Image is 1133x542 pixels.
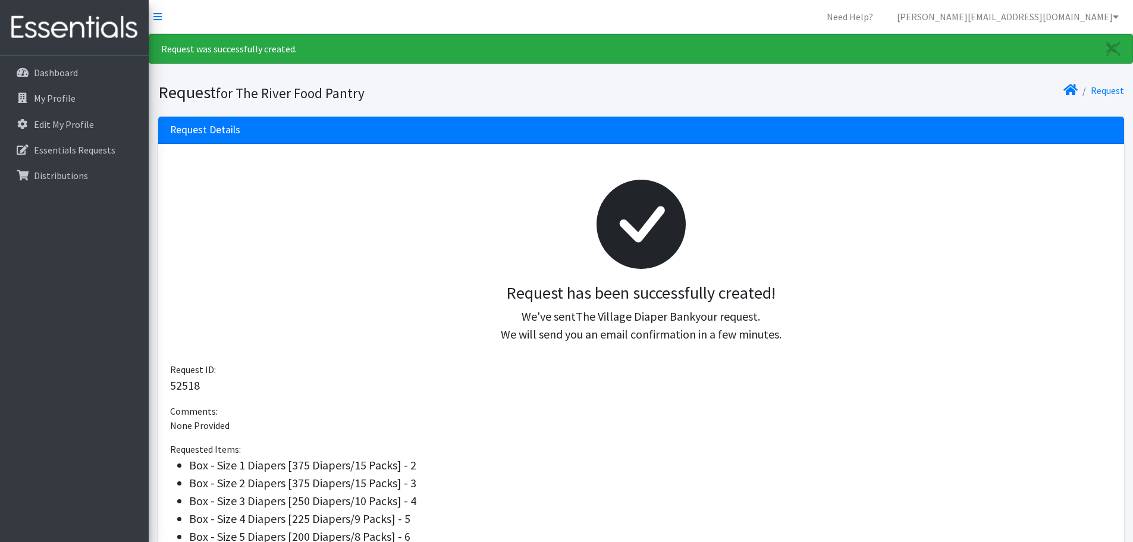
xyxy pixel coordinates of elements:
[1094,35,1132,63] a: Close
[34,118,94,130] p: Edit My Profile
[216,84,365,102] small: for The River Food Pantry
[5,138,144,162] a: Essentials Requests
[5,86,144,110] a: My Profile
[576,309,695,324] span: The Village Diaper Bank
[5,164,144,187] a: Distributions
[180,308,1103,343] p: We've sent your request. We will send you an email confirmation in a few minutes.
[5,8,144,48] img: HumanEssentials
[817,5,883,29] a: Need Help?
[189,456,1112,474] li: Box - Size 1 Diapers [375 Diapers/15 Packs] - 2
[189,510,1112,528] li: Box - Size 4 Diapers [225 Diapers/9 Packs] - 5
[34,92,76,104] p: My Profile
[34,144,115,156] p: Essentials Requests
[170,377,1112,394] p: 52518
[170,364,216,375] span: Request ID:
[170,419,230,431] span: None Provided
[170,443,241,455] span: Requested Items:
[170,124,240,136] h3: Request Details
[149,34,1133,64] div: Request was successfully created.
[170,405,218,417] span: Comments:
[34,67,78,79] p: Dashboard
[180,283,1103,303] h3: Request has been successfully created!
[189,474,1112,492] li: Box - Size 2 Diapers [375 Diapers/15 Packs] - 3
[34,170,88,181] p: Distributions
[158,82,637,103] h1: Request
[5,61,144,84] a: Dashboard
[189,492,1112,510] li: Box - Size 3 Diapers [250 Diapers/10 Packs] - 4
[887,5,1128,29] a: [PERSON_NAME][EMAIL_ADDRESS][DOMAIN_NAME]
[5,112,144,136] a: Edit My Profile
[1091,84,1124,96] a: Request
